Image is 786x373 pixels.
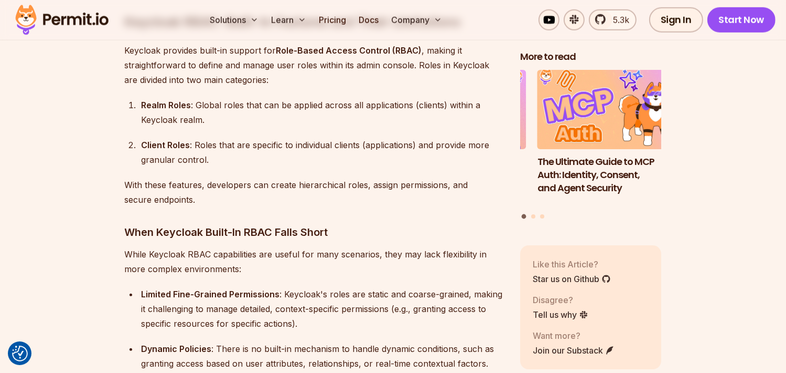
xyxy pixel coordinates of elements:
[522,214,526,219] button: Go to slide 1
[384,70,526,150] img: Human-in-the-Loop for AI Agents: Best Practices, Frameworks, Use Cases, and Demo
[267,9,310,30] button: Learn
[387,9,446,30] button: Company
[707,7,776,33] a: Start Now
[142,341,503,371] div: : There is no built-in mechanism to handle dynamic conditions, such as granting access based on u...
[537,70,679,150] img: The Ultimate Guide to MCP Auth: Identity, Consent, and Agent Security
[12,346,28,361] img: Revisit consent button
[589,9,637,30] a: 5.3k
[533,258,611,271] p: Like this Article?
[537,70,679,208] a: The Ultimate Guide to MCP Auth: Identity, Consent, and Agent SecurityThe Ultimate Guide to MCP Au...
[142,344,212,354] strong: Dynamic Policies
[533,344,615,357] a: Join our Substack
[142,138,503,167] div: : Roles that are specific to individual clients (applications) and provide more granular control.
[531,214,535,219] button: Go to slide 2
[520,50,662,64] h2: More to read
[142,98,503,127] div: : Global roles that can be applied across all applications (clients) within a Keycloak realm.
[384,70,526,208] li: 3 of 3
[125,43,503,87] p: Keycloak provides built-in support for , making it straightforward to define and manage user role...
[533,273,611,285] a: Star us on Github
[125,224,503,241] h3: When Keycloak Built-In RBAC Falls Short
[354,9,383,30] a: Docs
[537,156,679,194] h3: The Ultimate Guide to MCP Auth: Identity, Consent, and Agent Security
[142,140,190,150] strong: Client Roles
[276,45,422,56] strong: Role-Based Access Control (RBAC)
[142,100,191,110] strong: Realm Roles
[537,70,679,208] li: 1 of 3
[125,178,503,207] p: With these features, developers can create hierarchical roles, assign permissions, and secure end...
[315,9,350,30] a: Pricing
[520,70,662,221] div: Posts
[10,2,113,38] img: Permit logo
[206,9,263,30] button: Solutions
[533,308,588,321] a: Tell us why
[533,294,588,306] p: Disagree?
[607,14,629,26] span: 5.3k
[384,156,526,208] h3: Human-in-the-Loop for AI Agents: Best Practices, Frameworks, Use Cases, and Demo
[540,214,544,219] button: Go to slide 3
[12,346,28,361] button: Consent Preferences
[125,247,503,276] p: While Keycloak RBAC capabilities are useful for many scenarios, they may lack flexibility in more...
[142,289,280,299] strong: Limited Fine-Grained Permissions
[649,7,703,33] a: Sign In
[533,329,615,342] p: Want more?
[142,287,503,331] div: : Keycloak's roles are static and coarse-grained, making it challenging to manage detailed, conte...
